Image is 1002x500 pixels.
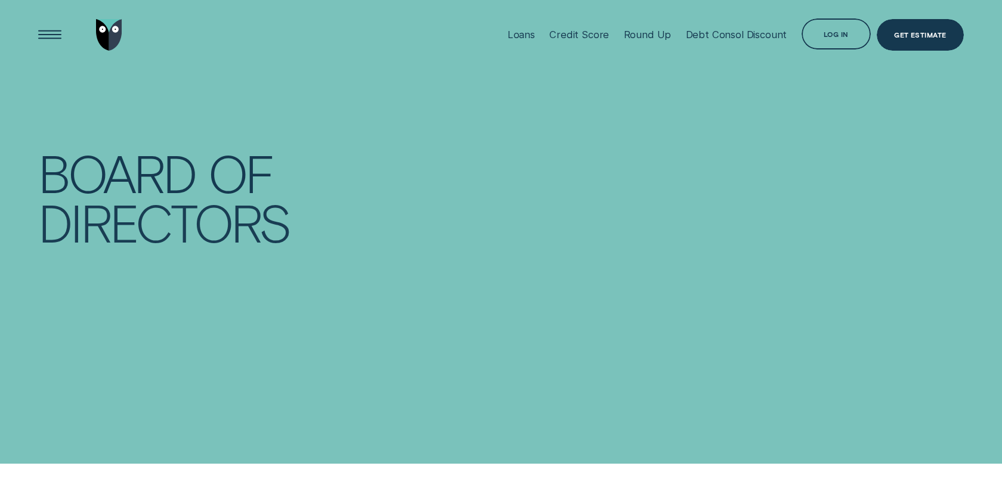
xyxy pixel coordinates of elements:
[686,29,787,41] div: Debt Consol Discount
[802,18,871,49] button: Log in
[549,29,609,41] div: Credit Score
[208,148,273,197] div: of
[96,19,122,50] img: Wisr
[877,19,964,50] a: Get Estimate
[38,148,196,197] div: Board
[38,198,290,246] div: Directors
[508,29,535,41] div: Loans
[624,29,672,41] div: Round Up
[34,19,65,50] button: Open Menu
[38,148,290,246] h4: Board of Directors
